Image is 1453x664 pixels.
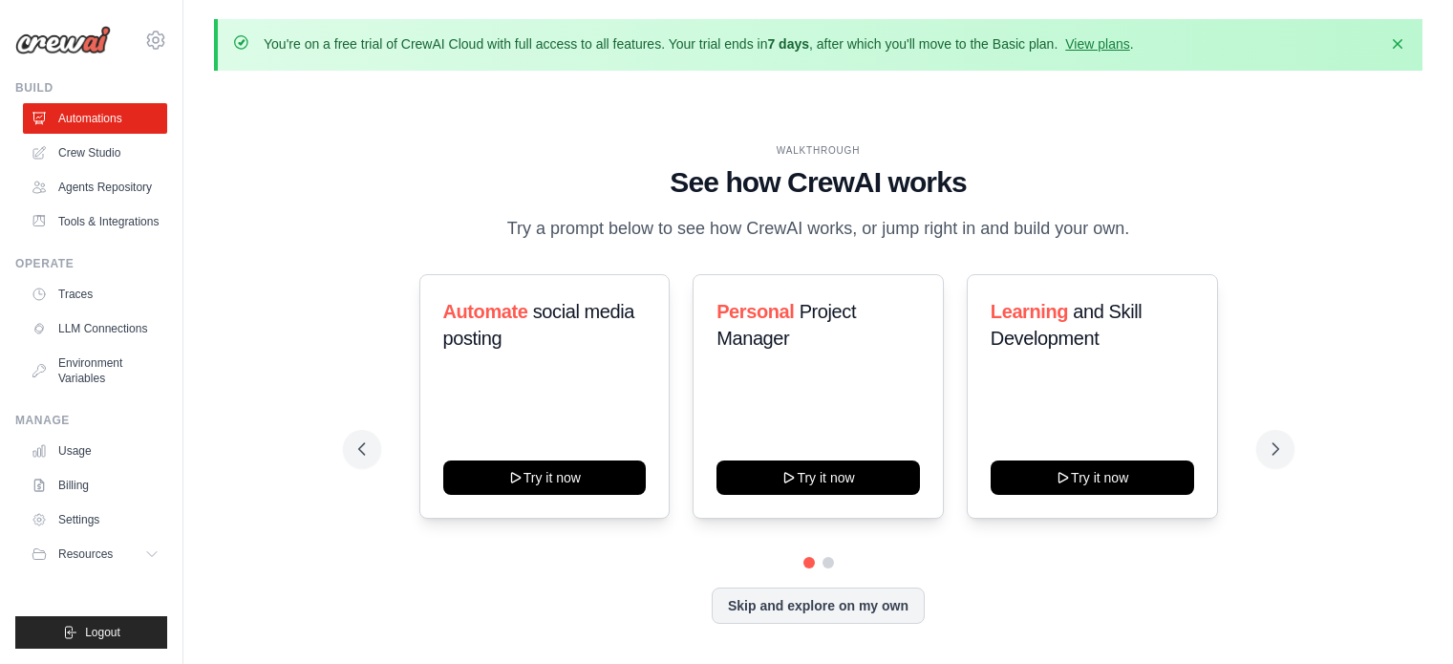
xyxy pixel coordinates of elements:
[23,348,167,394] a: Environment Variables
[716,461,920,495] button: Try it now
[23,470,167,501] a: Billing
[15,413,167,428] div: Manage
[15,616,167,649] button: Logout
[23,313,167,344] a: LLM Connections
[443,301,528,322] span: Automate
[15,26,111,54] img: Logo
[767,36,809,52] strong: 7 days
[443,301,635,349] span: social media posting
[85,625,120,640] span: Logout
[15,80,167,96] div: Build
[443,461,647,495] button: Try it now
[1065,36,1129,52] a: View plans
[23,103,167,134] a: Automations
[23,138,167,168] a: Crew Studio
[58,546,113,562] span: Resources
[23,206,167,237] a: Tools & Integrations
[264,34,1134,54] p: You're on a free trial of CrewAI Cloud with full access to all features. Your trial ends in , aft...
[991,461,1194,495] button: Try it now
[498,215,1140,243] p: Try a prompt below to see how CrewAI works, or jump right in and build your own.
[15,256,167,271] div: Operate
[23,539,167,569] button: Resources
[991,301,1142,349] span: and Skill Development
[358,165,1279,200] h1: See how CrewAI works
[23,436,167,466] a: Usage
[23,172,167,203] a: Agents Repository
[991,301,1068,322] span: Learning
[712,588,925,624] button: Skip and explore on my own
[23,504,167,535] a: Settings
[716,301,856,349] span: Project Manager
[23,279,167,310] a: Traces
[716,301,794,322] span: Personal
[358,143,1279,158] div: WALKTHROUGH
